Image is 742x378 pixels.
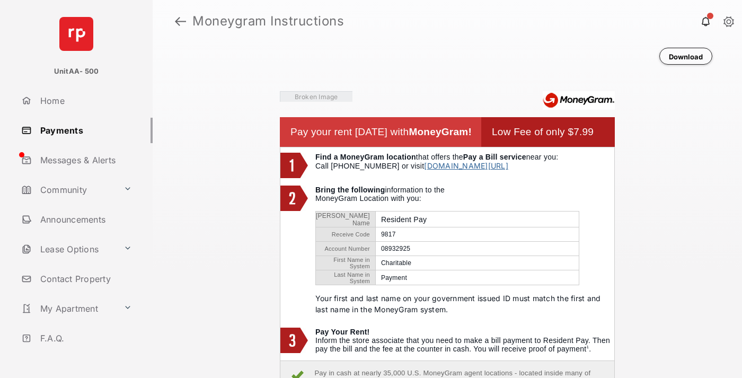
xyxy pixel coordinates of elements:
td: 9817 [375,227,579,242]
strong: Moneygram Instructions [192,15,344,28]
b: Bring the following [315,186,385,194]
td: Low Fee of only $7.99 [492,117,604,147]
td: Pay your rent [DATE] with [290,117,481,147]
button: Download [659,48,712,65]
a: My Apartment [17,296,119,321]
td: information to the MoneyGram Location with you: [315,186,614,322]
a: Home [17,88,153,113]
img: 3 [280,328,308,353]
a: Community [17,177,119,203]
p: Your first and last name on your government issued ID must match the first and last name in the M... [315,293,614,315]
b: Pay a Bill service [463,153,526,161]
td: Payment [375,270,579,285]
td: Charitable [375,256,579,270]
td: 08932925 [375,242,579,256]
a: Announcements [17,207,153,232]
img: 2 [280,186,308,211]
a: Messages & Alerts [17,147,153,173]
td: Receive Code [316,227,375,242]
td: Inform the store associate that you need to make a bill payment to Resident Pay. Then pay the bil... [315,328,614,355]
img: 1 [280,153,308,178]
a: Contact Property [17,266,153,292]
img: svg+xml;base64,PHN2ZyB4bWxucz0iaHR0cDovL3d3dy53My5vcmcvMjAwMC9zdmciIHdpZHRoPSI2NCIgaGVpZ2h0PSI2NC... [59,17,93,51]
img: Moneygram [543,91,615,110]
a: Payments [17,118,153,143]
a: F.A.Q. [17,326,153,351]
a: [DOMAIN_NAME][URL] [424,161,508,170]
img: Vaibhav Square [280,91,352,102]
sup: 1 [586,345,589,349]
td: First Name in System [316,256,375,270]
a: Lease Options [17,236,119,262]
td: Last Name in System [316,270,375,285]
b: Pay Your Rent! [315,328,370,336]
td: Account Number [316,242,375,256]
td: that offers the near you: Call [PHONE_NUMBER] or visit [315,153,614,180]
b: MoneyGram! [409,126,472,137]
b: Find a MoneyGram location [315,153,416,161]
td: [PERSON_NAME] Name [316,212,375,227]
p: UnitAA- 500 [54,66,99,77]
td: Resident Pay [375,212,579,227]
